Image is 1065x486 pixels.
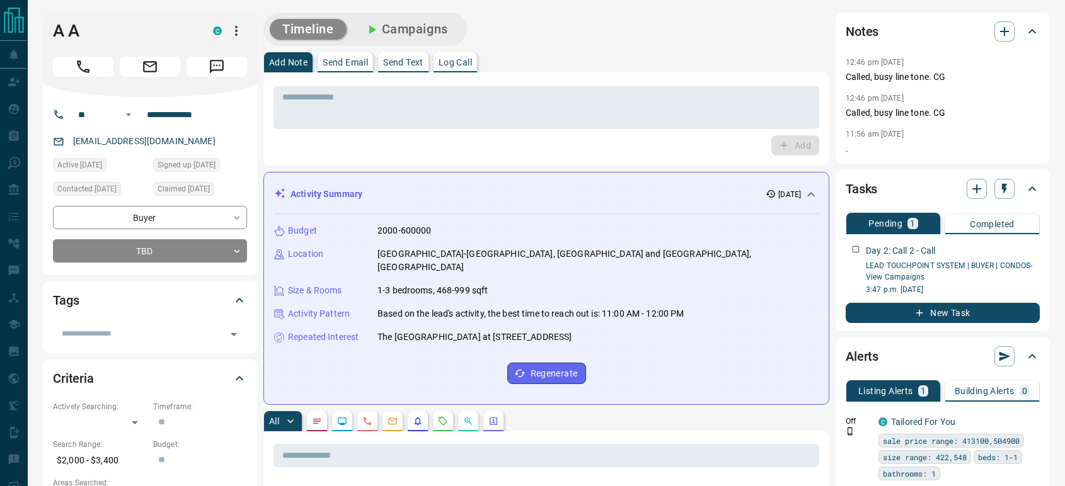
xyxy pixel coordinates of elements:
p: Send Email [323,58,368,67]
p: 1 [921,387,926,395]
h2: Criteria [53,368,94,388]
div: Tags [53,285,247,315]
div: Fri Aug 15 2025 [153,182,247,200]
svg: Opportunities [463,416,473,426]
p: All [269,417,279,426]
p: Search Range: [53,439,147,450]
p: Listing Alerts [858,387,913,395]
p: Size & Rooms [288,284,342,297]
button: Open [225,325,243,343]
span: sale price range: 413100,504900 [883,434,1020,447]
svg: Emails [388,416,398,426]
div: Criteria [53,363,247,393]
p: Called, busy line tone. CG [846,71,1040,84]
div: Activity Summary[DATE] [274,183,819,206]
h2: Tags [53,290,79,310]
a: Tailored For You [891,417,955,427]
span: Claimed [DATE] [158,183,210,195]
svg: Requests [438,416,448,426]
div: Alerts [846,341,1040,371]
svg: Calls [362,416,372,426]
p: 11:56 am [DATE] [846,130,904,138]
svg: Notes [312,416,322,426]
div: condos.ca [878,417,887,426]
p: 0 [1022,387,1027,395]
p: Add Note [269,58,308,67]
span: Active [DATE] [57,159,102,171]
p: Completed [970,220,1015,229]
p: Timeframe: [153,401,247,412]
span: Call [53,57,113,77]
h2: Alerts [846,346,878,366]
p: 2000-600000 [377,224,431,237]
p: Day 2: Call 2 - Call [866,244,936,257]
h2: Notes [846,21,878,42]
div: Tasks [846,174,1040,204]
p: The [GEOGRAPHIC_DATA] at [STREET_ADDRESS] [377,331,572,344]
span: size range: 422,548 [883,451,967,463]
button: Regenerate [507,363,586,384]
div: Fri Aug 15 2025 [153,158,247,176]
p: 3:47 p.m. [DATE] [866,284,1040,295]
p: Called, busy line tone. CG [846,106,1040,120]
button: Campaigns [352,19,461,40]
span: bathrooms: 1 [883,467,936,480]
p: Log Call [439,58,472,67]
p: Repeated Interest [288,331,359,344]
span: Message [187,57,247,77]
button: New Task [846,303,1040,323]
p: Location [288,247,323,261]
p: 1-3 bedrooms, 468-999 sqft [377,284,488,297]
p: 12:46 pm [DATE] [846,58,904,67]
div: Fri Aug 15 2025 [53,182,147,200]
h1: A A [53,21,194,41]
h2: Tasks [846,179,877,199]
span: beds: 1-1 [978,451,1018,463]
button: Open [121,107,136,122]
span: Signed up [DATE] [158,159,216,171]
p: . [846,142,1040,155]
p: Send Text [383,58,423,67]
p: Off [846,415,871,427]
div: Notes [846,16,1040,47]
p: 1 [910,219,915,228]
p: Based on the lead's activity, the best time to reach out is: 11:00 AM - 12:00 PM [377,307,684,320]
svg: Listing Alerts [413,416,423,426]
p: Activity Summary [291,188,362,201]
p: Budget: [153,439,247,450]
p: [DATE] [778,189,801,200]
div: Buyer [53,206,247,229]
p: Pending [868,219,902,228]
a: [EMAIL_ADDRESS][DOMAIN_NAME] [73,136,216,146]
span: Contacted [DATE] [57,183,117,195]
p: Building Alerts [955,387,1015,395]
p: Actively Searching: [53,401,147,412]
p: 12:46 pm [DATE] [846,94,904,103]
p: Activity Pattern [288,307,350,320]
span: Email [120,57,180,77]
p: $2,000 - $3,400 [53,450,147,471]
svg: Push Notification Only [846,427,855,436]
div: TBD [53,239,247,263]
svg: Lead Browsing Activity [337,416,347,426]
div: condos.ca [213,26,222,35]
a: LEAD TOUCHPOINT SYSTEM | BUYER | CONDOS- View Campaigns [866,261,1033,281]
p: [GEOGRAPHIC_DATA]-[GEOGRAPHIC_DATA], [GEOGRAPHIC_DATA] and [GEOGRAPHIC_DATA], [GEOGRAPHIC_DATA] [377,247,819,274]
div: Fri Aug 15 2025 [53,158,147,176]
button: Timeline [270,19,347,40]
p: Budget [288,224,317,237]
svg: Agent Actions [488,416,498,426]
